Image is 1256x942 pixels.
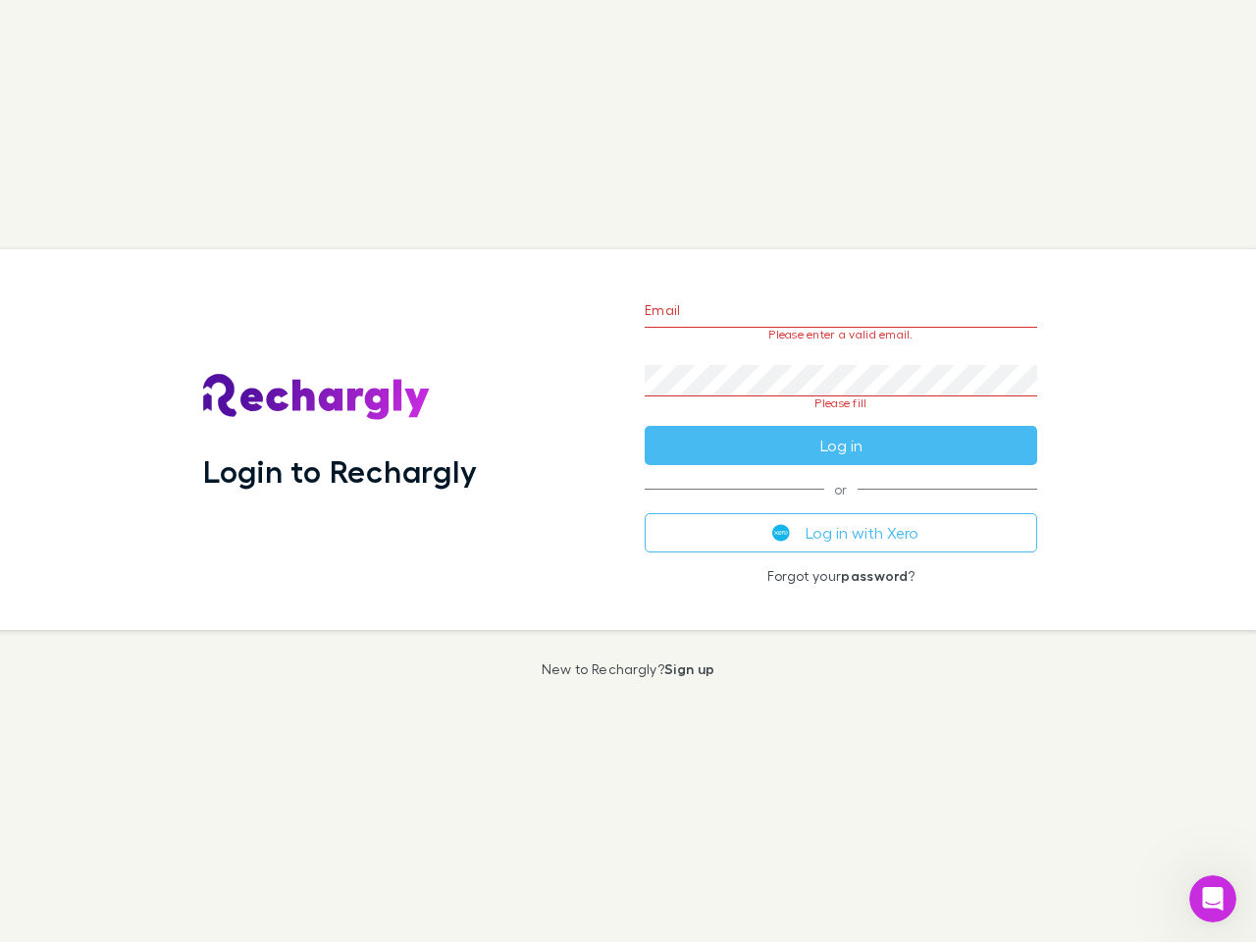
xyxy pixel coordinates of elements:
[841,567,908,584] a: password
[645,489,1037,490] span: or
[645,328,1037,341] p: Please enter a valid email.
[1189,875,1236,922] iframe: Intercom live chat
[203,452,477,490] h1: Login to Rechargly
[772,524,790,542] img: Xero's logo
[542,661,715,677] p: New to Rechargly?
[645,513,1037,552] button: Log in with Xero
[645,568,1037,584] p: Forgot your ?
[203,374,431,421] img: Rechargly's Logo
[645,396,1037,410] p: Please fill
[664,660,714,677] a: Sign up
[645,426,1037,465] button: Log in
